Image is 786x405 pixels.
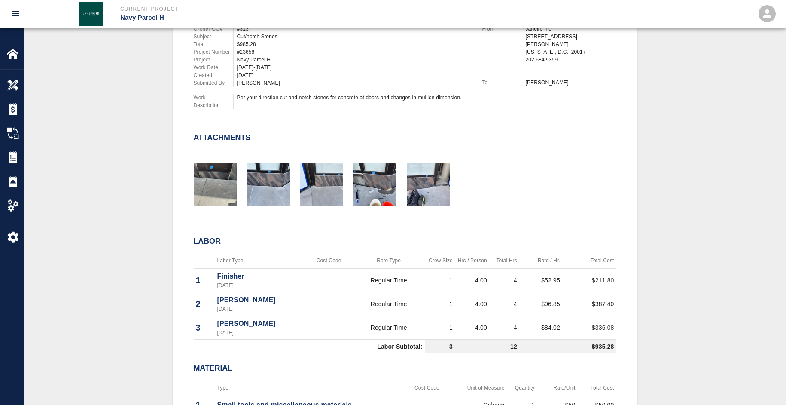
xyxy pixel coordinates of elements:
[194,71,233,79] p: Created
[194,237,616,246] h2: Labor
[519,253,562,269] th: Rate / Hr.
[237,25,472,33] div: #313
[353,269,424,292] td: Regular Time
[743,364,786,405] iframe: Chat Widget
[194,340,425,354] td: Labor Subtotal:
[353,253,424,269] th: Rate Type
[237,40,472,48] div: $985.28
[79,2,103,26] img: Janeiro Inc
[237,94,472,101] div: Per your direction cut and notch stones for concrete at doors and changes in mullion dimension.
[519,292,562,316] td: $96.85
[194,364,616,373] h2: Material
[217,305,303,313] p: [DATE]
[519,269,562,292] td: $52.95
[489,292,519,316] td: 4
[526,56,616,64] p: 202.684.9359
[237,71,472,79] div: [DATE]
[194,56,233,64] p: Project
[247,163,290,206] img: thumbnail
[194,163,237,206] img: thumbnail
[196,298,213,310] p: 2
[425,316,455,340] td: 1
[237,64,472,71] div: [DATE]-[DATE]
[526,79,616,86] p: [PERSON_NAME]
[425,340,455,354] td: 3
[237,33,472,40] div: Cut/notch Stones
[217,319,303,329] p: [PERSON_NAME]
[194,40,233,48] p: Total
[305,253,353,269] th: Cost Code
[353,163,396,206] img: thumbnail
[578,380,616,396] th: Total Cost
[489,269,519,292] td: 4
[353,316,424,340] td: Regular Time
[425,253,455,269] th: Crew Size
[217,271,303,282] p: Finisher
[194,94,233,109] p: Work Description
[237,56,472,64] div: Navy Parcel H
[519,340,616,354] td: $935.28
[120,5,439,13] p: Current Project
[215,380,404,396] th: Type
[237,79,472,87] div: [PERSON_NAME]
[194,48,233,56] p: Project Number
[562,316,616,340] td: $336.08
[455,269,489,292] td: 4.00
[455,253,489,269] th: Hrs / Person
[5,3,26,24] button: open drawer
[506,380,536,396] th: Quantity
[536,380,577,396] th: Rate/Unit
[455,316,489,340] td: 4.00
[489,253,519,269] th: Total Hrs
[120,13,439,23] p: Navy Parcel H
[353,292,424,316] td: Regular Time
[562,269,616,292] td: $211.80
[450,380,506,396] th: Unit of Measure
[526,25,616,33] p: Janeiro Inc
[215,253,305,269] th: Labor Type
[194,25,233,33] p: Client/PCO#
[519,316,562,340] td: $84.02
[194,79,233,87] p: Submitted By
[404,380,451,396] th: Cost Code
[217,295,303,305] p: [PERSON_NAME]
[455,292,489,316] td: 4.00
[217,329,303,337] p: [DATE]
[196,274,213,287] p: 1
[217,282,303,289] p: [DATE]
[425,269,455,292] td: 1
[300,163,343,206] img: thumbnail
[562,253,616,269] th: Total Cost
[194,133,251,143] h2: Attachments
[196,321,213,334] p: 3
[455,340,519,354] td: 12
[562,292,616,316] td: $387.40
[526,33,616,56] p: [STREET_ADDRESS][PERSON_NAME] [US_STATE], D.C. 20017
[482,79,522,86] p: To
[482,25,522,33] p: From
[425,292,455,316] td: 1
[237,48,472,56] div: #23658
[407,163,450,206] img: thumbnail
[194,64,233,71] p: Work Date
[489,316,519,340] td: 4
[194,33,233,40] p: Subject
